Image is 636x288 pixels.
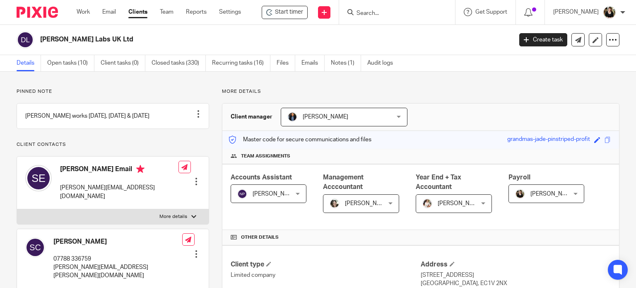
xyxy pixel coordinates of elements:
[553,8,599,16] p: [PERSON_NAME]
[101,55,145,71] a: Client tasks (0)
[53,263,182,280] p: [PERSON_NAME][EMAIL_ADDRESS][PERSON_NAME][DOMAIN_NAME]
[303,114,348,120] span: [PERSON_NAME]
[507,135,590,145] div: grandmas-jade-pinstriped-profit
[330,198,340,208] img: barbara-raine-.jpg
[345,201,390,206] span: [PERSON_NAME]
[102,8,116,16] a: Email
[241,153,290,160] span: Team assignments
[331,55,361,71] a: Notes (1)
[219,8,241,16] a: Settings
[231,174,292,181] span: Accounts Assistant
[159,213,187,220] p: More details
[17,88,209,95] p: Pinned note
[287,112,297,122] img: martin-hickman.jpg
[262,6,308,19] div: Dayhoff Labs UK Ltd
[421,279,611,288] p: [GEOGRAPHIC_DATA], EC1V 2NX
[17,141,209,148] p: Client contacts
[60,184,178,201] p: [PERSON_NAME][EMAIL_ADDRESS][DOMAIN_NAME]
[231,271,421,279] p: Limited company
[60,165,178,175] h4: [PERSON_NAME] Email
[77,8,90,16] a: Work
[231,260,421,269] h4: Client type
[416,174,461,190] span: Year End + Tax Accountant
[530,191,576,197] span: [PERSON_NAME]
[323,174,364,190] span: Management Acccountant
[421,271,611,279] p: [STREET_ADDRESS]
[231,113,272,121] h3: Client manager
[136,165,145,173] i: Primary
[253,191,298,197] span: [PERSON_NAME]
[186,8,207,16] a: Reports
[237,189,247,199] img: svg%3E
[277,55,295,71] a: Files
[25,165,52,191] img: svg%3E
[17,31,34,48] img: svg%3E
[152,55,206,71] a: Closed tasks (330)
[301,55,325,71] a: Emails
[515,189,525,199] img: Helen%20Campbell.jpeg
[275,8,303,17] span: Start timer
[519,33,567,46] a: Create task
[475,9,507,15] span: Get Support
[421,260,611,269] h4: Address
[222,88,619,95] p: More details
[53,255,182,263] p: 07788 336759
[40,35,414,44] h2: [PERSON_NAME] Labs UK Ltd
[17,55,41,71] a: Details
[212,55,270,71] a: Recurring tasks (16)
[603,6,616,19] img: Helen%20Campbell.jpeg
[508,174,530,181] span: Payroll
[422,198,432,208] img: Kayleigh%20Henson.jpeg
[160,8,173,16] a: Team
[241,234,279,241] span: Other details
[229,136,371,144] p: Master code for secure communications and files
[25,237,45,257] img: svg%3E
[17,7,58,18] img: Pixie
[356,10,430,17] input: Search
[47,55,94,71] a: Open tasks (10)
[367,55,399,71] a: Audit logs
[53,237,182,246] h4: [PERSON_NAME]
[438,201,483,206] span: [PERSON_NAME]
[128,8,147,16] a: Clients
